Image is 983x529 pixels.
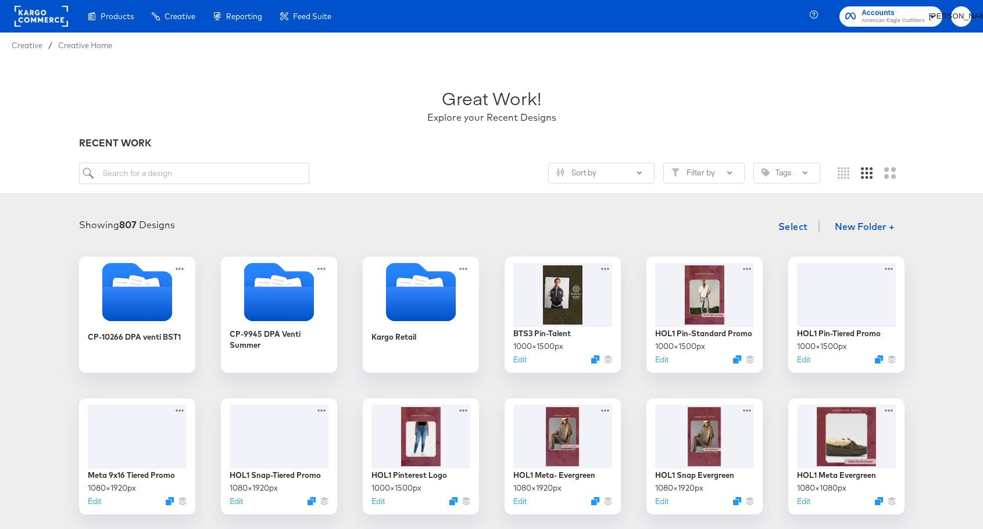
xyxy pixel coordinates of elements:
div: Explore your Recent Designs [427,111,556,124]
div: Great Work! [442,86,541,111]
div: Meta 9x16 Tiered Promo [88,470,175,481]
div: 1080 × 1920 px [655,483,703,494]
div: BTS3 Pin-Talent [513,328,571,339]
svg: Duplicate [875,355,883,364]
button: Select [774,215,813,238]
button: Edit [797,354,810,365]
span: Accounts [862,7,925,19]
div: HOL1 Meta Evergreen1080×1080pxEditDuplicate [788,398,905,514]
div: HOL1 Snap-Tiered Promo [230,470,321,481]
input: Search for a design [79,163,309,184]
div: Kargo Retail [371,332,416,343]
svg: Small grid [838,167,849,179]
svg: Duplicate [875,497,883,505]
span: Feed Suite [293,12,331,21]
button: Edit [655,496,669,507]
button: Edit [797,496,810,507]
div: Kargo Retail [363,257,479,373]
span: Creative [165,12,195,21]
svg: Large grid [884,167,896,179]
svg: Duplicate [591,497,599,505]
svg: Duplicate [733,497,741,505]
div: Showing Designs [79,218,175,232]
svg: Sliders [556,168,564,177]
button: Edit [88,496,101,507]
svg: Duplicate [591,355,599,364]
div: HOL1 Snap-Tiered Promo1080×1920pxEditDuplicate [221,398,337,514]
svg: Folder [79,263,195,321]
div: HOL1 Pin-Standard Promo1000×1500pxEditDuplicate [646,257,763,373]
button: FilterFilter by [663,163,745,183]
svg: Tag [762,168,770,177]
svg: Duplicate [733,355,741,364]
div: 1000 × 1500 px [513,341,563,352]
div: 1080 × 1920 px [230,483,278,494]
div: 1080 × 1920 px [513,483,562,494]
svg: Filter [671,168,680,177]
svg: Folder [363,263,479,321]
div: Meta 9x16 Tiered Promo1080×1920pxEditDuplicate [79,398,195,514]
div: HOL1 Pinterest Logo1000×1500pxEditDuplicate [363,398,479,514]
div: HOL1 Pin-Tiered Promo1000×1500pxEditDuplicate [788,257,905,373]
button: Edit [513,496,527,507]
div: HOL1 Pin-Tiered Promo [797,328,881,339]
button: Edit [230,496,243,507]
div: 1000 × 1500 px [371,483,421,494]
button: Edit [371,496,385,507]
div: 1080 × 1080 px [797,483,846,494]
div: HOL1 Pin-Standard Promo [655,328,752,339]
button: SlidersSort by [548,163,655,183]
svg: Duplicate [308,497,316,505]
div: CP-10266 DPA venti BST1 [88,332,181,343]
span: / [42,41,58,50]
span: [PERSON_NAME] [956,10,967,23]
div: HOL1 Snap Evergreen1080×1920pxEditDuplicate [646,398,763,514]
div: CP-9945 DPA Venti Summer [230,329,328,350]
div: 1000 × 1500 px [797,341,847,352]
svg: Medium grid [861,167,873,179]
button: [PERSON_NAME] [951,6,971,27]
span: Reporting [226,12,262,21]
div: HOL1 Snap Evergreen [655,470,734,481]
button: Edit [655,354,669,365]
button: New Folder + [825,217,905,239]
div: HOL1 Meta Evergreen [797,470,876,481]
button: Edit [513,354,527,365]
svg: Duplicate [449,497,457,505]
svg: Folder [221,263,337,321]
svg: Duplicate [166,497,174,505]
div: HOL1 Meta- Evergreen [513,470,595,481]
span: American Eagle Outfitters [862,16,925,26]
span: Products [101,12,134,21]
div: RECENT WORK [79,136,905,150]
div: 1080 × 1920 px [88,483,136,494]
div: CP-10266 DPA venti BST1 [79,257,195,373]
div: CP-9945 DPA Venti Summer [221,257,337,373]
button: AccountsAmerican Eagle Outfitters [839,6,942,27]
strong: 807 [119,219,137,231]
div: 1000 × 1500 px [655,341,705,352]
div: HOL1 Meta- Evergreen1080×1920pxEditDuplicate [505,398,621,514]
div: BTS3 Pin-Talent1000×1500pxEditDuplicate [505,257,621,373]
span: Creative [12,41,42,50]
span: Select [778,218,808,235]
button: TagTags [753,163,820,183]
div: HOL1 Pinterest Logo [371,470,447,481]
a: Creative Home [58,41,112,50]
